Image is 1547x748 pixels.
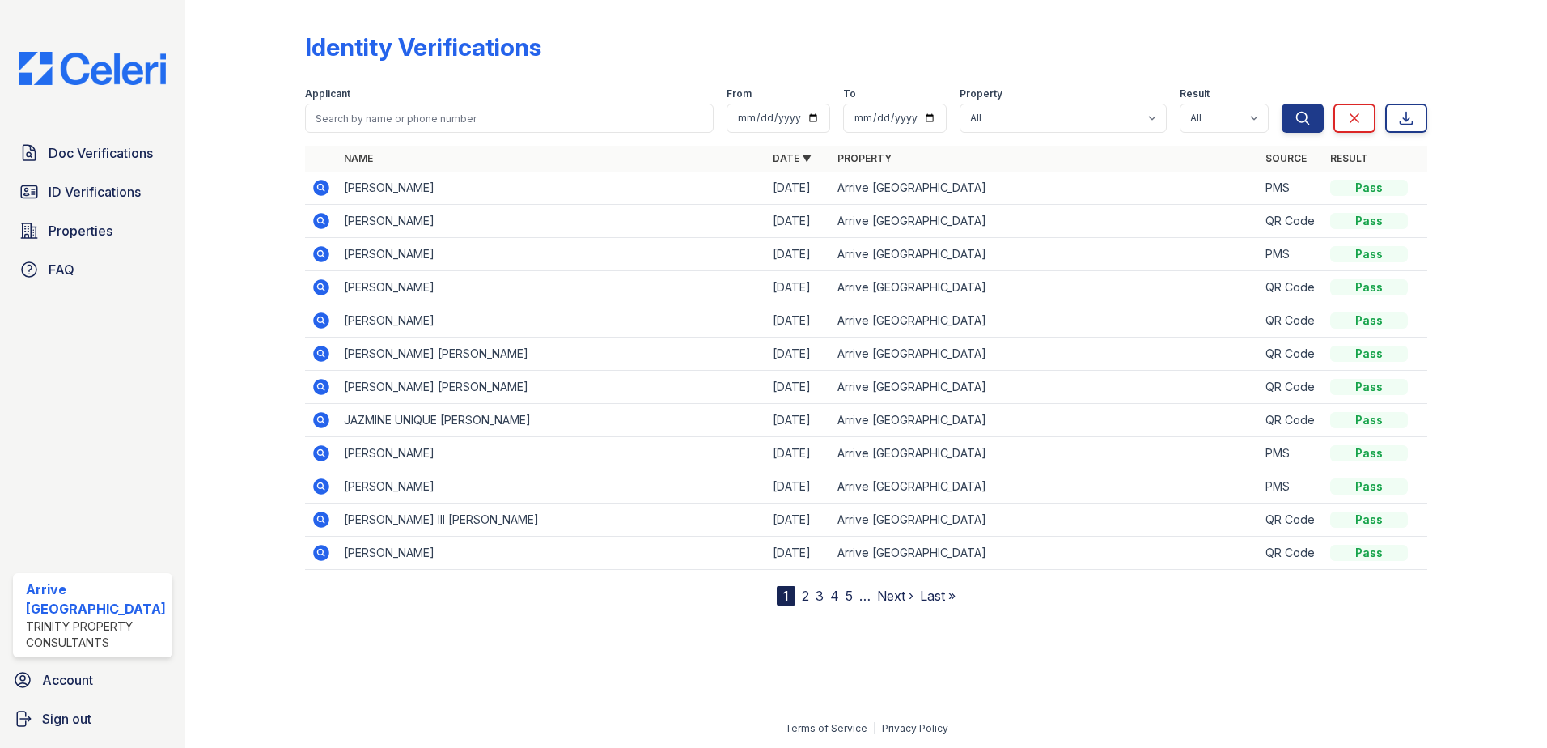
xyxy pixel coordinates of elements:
img: CE_Logo_Blue-a8612792a0a2168367f1c8372b55b34899dd931a85d93a1a3d3e32e68fde9ad4.png [6,52,179,85]
div: Identity Verifications [305,32,541,62]
span: ID Verifications [49,182,141,202]
div: Arrive [GEOGRAPHIC_DATA] [26,580,166,618]
label: Applicant [305,87,350,100]
td: QR Code [1259,338,1324,371]
td: [DATE] [766,172,831,205]
a: 3 [816,588,824,604]
td: [DATE] [766,271,831,304]
span: Sign out [42,709,91,729]
a: Doc Verifications [13,137,172,169]
td: [DATE] [766,371,831,404]
div: | [873,722,876,734]
td: Arrive [GEOGRAPHIC_DATA] [831,404,1260,437]
td: Arrive [GEOGRAPHIC_DATA] [831,172,1260,205]
span: Account [42,670,93,690]
a: ID Verifications [13,176,172,208]
td: [DATE] [766,470,831,504]
div: Pass [1330,379,1408,395]
td: PMS [1259,172,1324,205]
td: [DATE] [766,537,831,570]
div: Trinity Property Consultants [26,618,166,651]
td: Arrive [GEOGRAPHIC_DATA] [831,205,1260,238]
td: Arrive [GEOGRAPHIC_DATA] [831,437,1260,470]
td: [DATE] [766,338,831,371]
div: Pass [1330,512,1408,528]
a: 2 [802,588,809,604]
a: Property [837,152,892,164]
td: [PERSON_NAME] [337,205,766,238]
td: PMS [1259,238,1324,271]
label: From [727,87,752,100]
td: Arrive [GEOGRAPHIC_DATA] [831,271,1260,304]
a: Name [344,152,373,164]
td: [PERSON_NAME] [PERSON_NAME] [337,371,766,404]
label: Result [1180,87,1210,100]
a: Source [1265,152,1307,164]
div: Pass [1330,445,1408,461]
td: [PERSON_NAME] [337,304,766,338]
td: [PERSON_NAME] [337,470,766,504]
div: Pass [1330,279,1408,295]
td: [PERSON_NAME] III [PERSON_NAME] [337,504,766,537]
span: Properties [49,221,112,240]
td: Arrive [GEOGRAPHIC_DATA] [831,537,1260,570]
a: 4 [830,588,839,604]
td: [DATE] [766,205,831,238]
td: [PERSON_NAME] [337,271,766,304]
td: Arrive [GEOGRAPHIC_DATA] [831,371,1260,404]
a: Sign out [6,703,179,735]
td: QR Code [1259,304,1324,338]
div: Pass [1330,346,1408,362]
td: [PERSON_NAME] [PERSON_NAME] [337,338,766,371]
input: Search by name or phone number [305,104,714,133]
div: Pass [1330,213,1408,229]
td: Arrive [GEOGRAPHIC_DATA] [831,338,1260,371]
td: QR Code [1259,404,1324,437]
a: Last » [920,588,956,604]
a: Result [1330,152,1368,164]
td: [DATE] [766,304,831,338]
td: [PERSON_NAME] [337,172,766,205]
div: Pass [1330,478,1408,495]
a: Next › [877,588,913,604]
span: … [859,586,871,606]
td: Arrive [GEOGRAPHIC_DATA] [831,470,1260,504]
div: Pass [1330,180,1408,196]
td: PMS [1259,437,1324,470]
td: [DATE] [766,404,831,437]
a: FAQ [13,253,172,286]
label: Property [960,87,1002,100]
div: Pass [1330,412,1408,428]
a: Properties [13,215,172,247]
td: QR Code [1259,504,1324,537]
div: 1 [777,586,795,606]
td: Arrive [GEOGRAPHIC_DATA] [831,504,1260,537]
td: [PERSON_NAME] [337,238,766,271]
div: Pass [1330,545,1408,561]
label: To [843,87,856,100]
td: [PERSON_NAME] [337,437,766,470]
a: Account [6,664,179,696]
a: Date ▼ [773,152,812,164]
td: QR Code [1259,271,1324,304]
td: Arrive [GEOGRAPHIC_DATA] [831,304,1260,338]
span: FAQ [49,260,74,279]
a: Terms of Service [785,722,867,734]
td: [PERSON_NAME] [337,537,766,570]
div: Pass [1330,246,1408,262]
td: [DATE] [766,504,831,537]
td: Arrive [GEOGRAPHIC_DATA] [831,238,1260,271]
div: Pass [1330,312,1408,329]
td: QR Code [1259,537,1324,570]
td: [DATE] [766,437,831,470]
td: JAZMINE UNIQUE [PERSON_NAME] [337,404,766,437]
a: 5 [846,588,853,604]
td: QR Code [1259,205,1324,238]
a: Privacy Policy [882,722,948,734]
td: QR Code [1259,371,1324,404]
td: [DATE] [766,238,831,271]
td: PMS [1259,470,1324,504]
span: Doc Verifications [49,143,153,163]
